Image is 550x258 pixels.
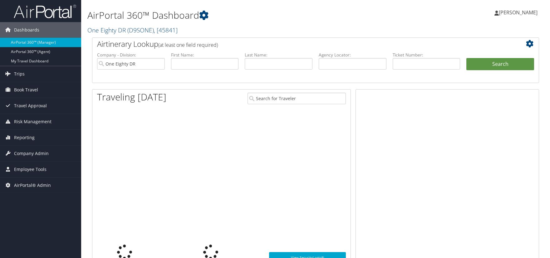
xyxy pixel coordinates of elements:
label: Agency Locator: [319,52,386,58]
span: Employee Tools [14,162,47,177]
label: Last Name: [245,52,312,58]
input: Search for Traveler [248,93,346,104]
span: Book Travel [14,82,38,98]
label: Company - Division: [97,52,165,58]
span: Travel Approval [14,98,47,114]
span: Risk Management [14,114,52,129]
span: Reporting [14,130,35,145]
span: Trips [14,66,25,82]
label: Ticket Number: [393,52,460,58]
label: First Name: [171,52,239,58]
h1: Traveling [DATE] [97,90,166,104]
span: (at least one field required) [158,41,218,48]
span: , [ 45841 ] [154,26,178,34]
span: Dashboards [14,22,39,38]
span: Company Admin [14,146,49,161]
span: [PERSON_NAME] [499,9,538,16]
span: AirPortal® Admin [14,178,51,193]
span: ( D9SONE ) [127,26,154,34]
img: airportal-logo.png [14,4,76,19]
button: Search [466,58,534,71]
a: [PERSON_NAME] [494,3,544,22]
a: One Eighty DR [87,26,178,34]
h2: Airtinerary Lookup [97,39,497,49]
h1: AirPortal 360™ Dashboard [87,9,392,22]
